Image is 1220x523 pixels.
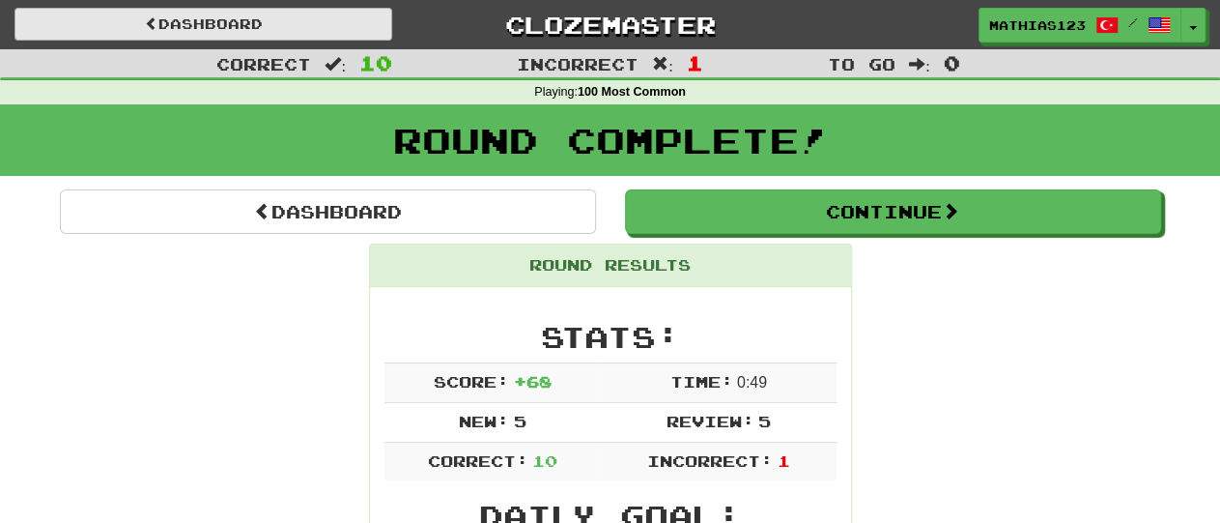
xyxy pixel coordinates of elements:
[325,56,346,73] span: :
[459,412,509,430] span: New:
[669,372,732,391] span: Time:
[909,56,930,73] span: :
[737,374,767,391] span: 0 : 49
[427,451,527,470] span: Correct:
[989,16,1086,34] span: Mathias123
[532,451,557,470] span: 10
[1128,15,1138,29] span: /
[625,189,1161,234] button: Continue
[359,51,392,74] span: 10
[434,372,509,391] span: Score:
[578,85,686,99] strong: 100 Most Common
[666,412,753,430] span: Review:
[513,372,551,391] span: + 68
[384,321,837,353] h2: Stats:
[421,8,799,42] a: Clozemaster
[828,54,895,73] span: To go
[513,412,525,430] span: 5
[944,51,960,74] span: 0
[758,412,771,430] span: 5
[216,54,311,73] span: Correct
[517,54,638,73] span: Incorrect
[979,8,1181,43] a: Mathias123 /
[60,189,596,234] a: Dashboard
[7,121,1213,160] h1: Round Complete!
[777,451,789,470] span: 1
[370,245,851,287] div: Round Results
[647,451,773,470] span: Incorrect:
[14,8,392,41] a: Dashboard
[652,56,673,73] span: :
[687,51,703,74] span: 1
